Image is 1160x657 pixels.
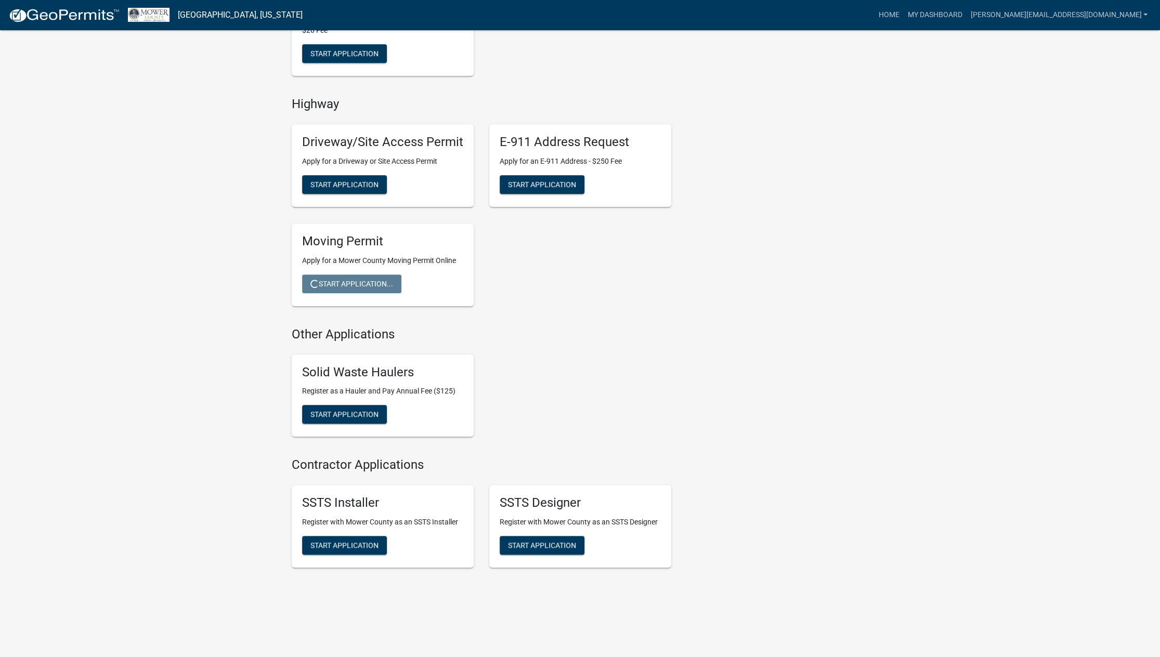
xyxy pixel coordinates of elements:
[310,279,393,287] span: Start Application...
[178,6,303,24] a: [GEOGRAPHIC_DATA], [US_STATE]
[128,8,170,22] img: Mower County, Minnesota
[500,156,661,167] p: Apply for an E-911 Address - $250 Fee
[302,386,463,397] p: Register as a Hauler and Pay Annual Fee ($125)
[903,5,966,25] a: My Dashboard
[292,457,671,576] wm-workflow-list-section: Contractor Applications
[310,410,379,418] span: Start Application
[302,234,463,249] h5: Moving Permit
[302,255,463,266] p: Apply for a Mower County Moving Permit Online
[302,44,387,63] button: Start Application
[500,517,661,528] p: Register with Mower County as an SSTS Designer
[874,5,903,25] a: Home
[302,405,387,424] button: Start Application
[310,49,379,58] span: Start Application
[500,135,661,150] h5: E-911 Address Request
[302,135,463,150] h5: Driveway/Site Access Permit
[302,156,463,167] p: Apply for a Driveway or Site Access Permit
[292,327,671,445] wm-workflow-list-section: Other Applications
[310,180,379,189] span: Start Application
[292,97,671,112] h4: Highway
[500,495,661,510] h5: SSTS Designer
[302,175,387,194] button: Start Application
[310,541,379,549] span: Start Application
[508,541,576,549] span: Start Application
[966,5,1152,25] a: [PERSON_NAME][EMAIL_ADDRESS][DOMAIN_NAME]
[302,517,463,528] p: Register with Mower County as an SSTS Installer
[302,495,463,510] h5: SSTS Installer
[302,365,463,380] h5: Solid Waste Haulers
[508,180,576,189] span: Start Application
[302,536,387,555] button: Start Application
[292,327,671,342] h4: Other Applications
[302,274,401,293] button: Start Application...
[500,175,584,194] button: Start Application
[500,536,584,555] button: Start Application
[292,457,671,472] h4: Contractor Applications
